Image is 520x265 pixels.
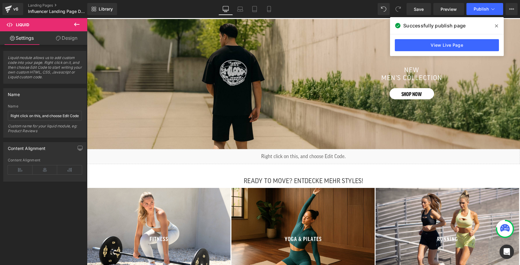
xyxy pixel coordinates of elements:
[8,55,82,83] span: Liquid module allows us to add custom code into your page. Right click on it, and then choose Edi...
[8,89,20,97] div: Name
[414,6,424,12] span: Save
[317,49,333,55] font: new
[433,3,464,15] a: Preview
[99,6,113,12] span: Library
[233,3,247,15] a: Laptop
[8,158,82,162] div: Content Alignment
[314,71,335,81] span: SHOP NOW
[45,31,88,45] a: Design
[474,7,489,11] span: Publish
[8,104,82,108] div: Name
[8,142,45,151] div: Content Alignment
[28,9,86,14] span: Influencer Landing Page Dev TopoTest
[262,3,276,15] a: Mobile
[2,3,23,15] a: v6
[16,22,29,27] span: Liquid
[441,6,457,12] span: Preview
[506,3,518,15] button: More
[392,3,404,15] button: Redo
[28,3,97,8] a: Landing Pages
[302,70,347,82] a: SHOP NOW
[500,245,514,259] div: Open Intercom Messenger
[403,22,466,29] span: Successfully publish page
[378,3,390,15] button: Undo
[395,39,499,51] a: View Live Page
[247,3,262,15] a: Tablet
[12,5,20,13] div: v6
[87,3,117,15] a: New Library
[8,124,82,137] div: Custom name for your liquid module, eg: Product Reviews
[466,3,503,15] button: Publish
[218,3,233,15] a: Desktop
[294,57,355,63] font: men’s collection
